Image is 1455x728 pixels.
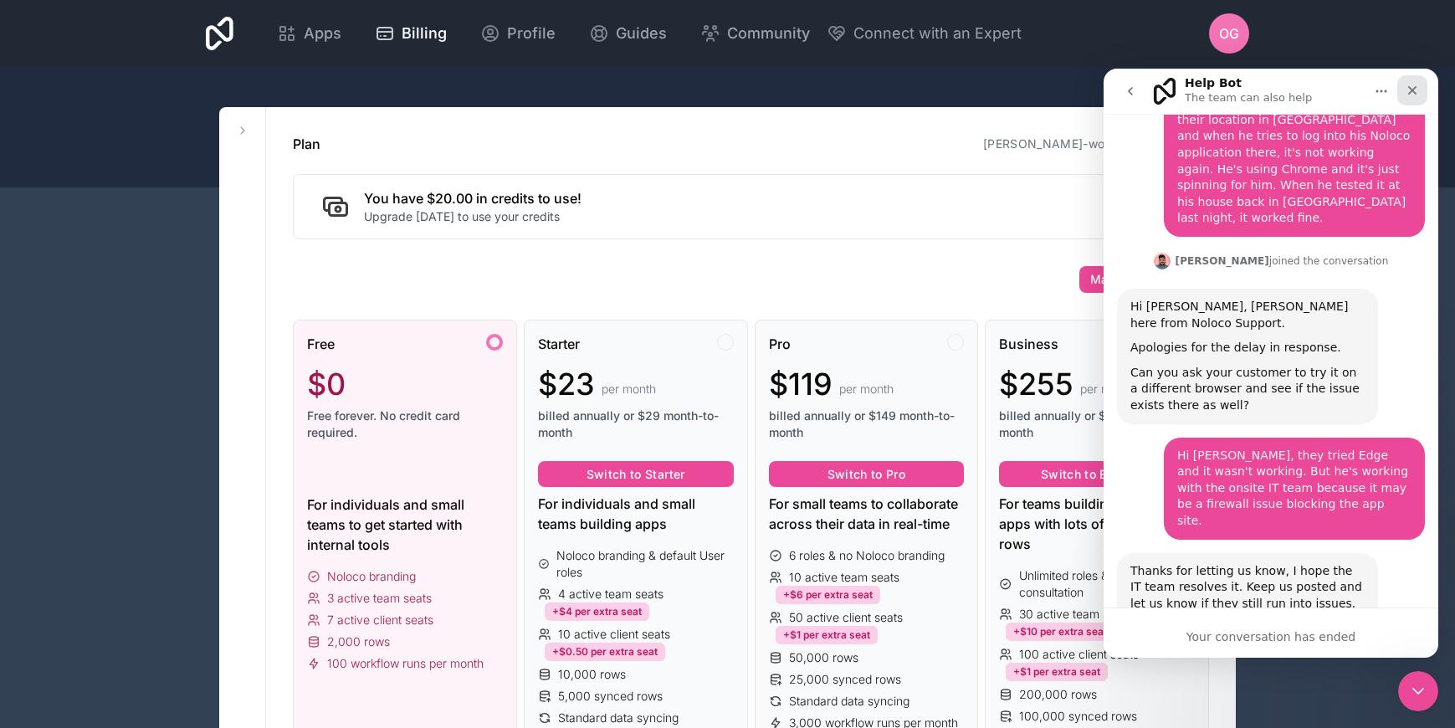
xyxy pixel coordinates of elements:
button: Switch to Business [999,461,1195,488]
span: per month [1080,381,1135,397]
span: $23 [538,367,595,401]
span: 10 active client seats [558,626,670,643]
a: Guides [576,15,680,52]
span: Profile [507,22,556,45]
iframe: Intercom live chat [1398,671,1438,711]
span: Community [727,22,810,45]
span: 100,000 synced rows [1019,708,1137,725]
div: +$4 per extra seat [545,602,649,621]
span: $255 [999,367,1073,401]
span: Manage billing [1090,272,1178,287]
span: 3 active team seats [327,590,432,607]
div: For individuals and small teams to get started with internal tools [307,495,503,555]
span: 4 active team seats [558,586,663,602]
span: Starter [538,334,580,354]
div: +$0.50 per extra seat [545,643,665,661]
a: Profile [467,15,569,52]
h2: You have $20.00 in credits to use! [364,188,581,208]
span: 6 roles & no Noloco branding [789,547,945,564]
span: 100 workflow runs per month [327,655,484,672]
span: 10,000 rows [558,666,626,683]
span: $119 [769,367,833,401]
div: For small teams to collaborate across their data in real-time [769,494,965,534]
span: billed annually or $29 month-to-month [538,408,734,441]
span: per month [602,381,656,397]
div: Thanks for letting us know, I hope the IT team resolves it. Keep us posted and let us know if the... [27,495,261,544]
a: Billing [361,15,460,52]
a: [PERSON_NAME]-workspace [983,136,1151,151]
span: 50,000 rows [789,649,858,666]
span: billed annually or $319 month-to-month [999,408,1195,441]
span: Noloco branding & default User roles [556,547,733,581]
button: Connect with an Expert [827,22,1022,45]
span: Billing [402,22,447,45]
a: Apps [264,15,355,52]
iframe: Intercom live chat [1104,69,1438,658]
span: 10 active team seats [789,569,899,586]
span: 7 active client seats [327,612,433,628]
span: Guides [616,22,667,45]
span: per month [839,381,894,397]
div: Pranay says… [13,484,321,591]
div: For teams building advanced apps with lots of users or rows [999,494,1195,554]
span: 30 active team seats [1019,606,1131,623]
span: OG [1219,23,1239,44]
span: 100 active client seats [1019,646,1139,663]
span: 25,000 synced rows [789,671,901,688]
span: Apps [304,22,341,45]
div: +$1 per extra seat [1006,663,1108,681]
div: Thanks for letting us know, I hope the IT team resolves it. Keep us posted and let us know if the... [13,484,274,554]
span: 50 active client seats [789,609,903,626]
div: +$6 per extra seat [776,586,880,604]
span: Standard data syncing [558,710,679,726]
span: Business [999,334,1058,354]
span: Noloco branding [327,568,416,585]
button: Manage billing [1079,266,1209,293]
button: Switch to Starter [538,461,734,488]
span: Free [307,334,335,354]
div: +$1 per extra seat [776,626,878,644]
span: Free forever. No credit card required. [307,408,503,441]
a: Community [687,15,823,52]
button: Switch to Pro [769,461,965,488]
span: $0 [307,367,346,401]
span: 5,000 synced rows [558,688,663,705]
span: 200,000 rows [1019,686,1097,703]
span: Unlimited roles & data consultation [1019,567,1195,601]
h1: Plan [293,134,320,154]
div: +$10 per extra seat [1006,623,1114,641]
span: Connect with an Expert [853,22,1022,45]
span: Pro [769,334,791,354]
p: Upgrade [DATE] to use your credits [364,208,581,225]
span: Standard data syncing [789,693,909,710]
span: billed annually or $149 month-to-month [769,408,965,441]
div: For individuals and small teams building apps [538,494,734,534]
span: 2,000 rows [327,633,390,650]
